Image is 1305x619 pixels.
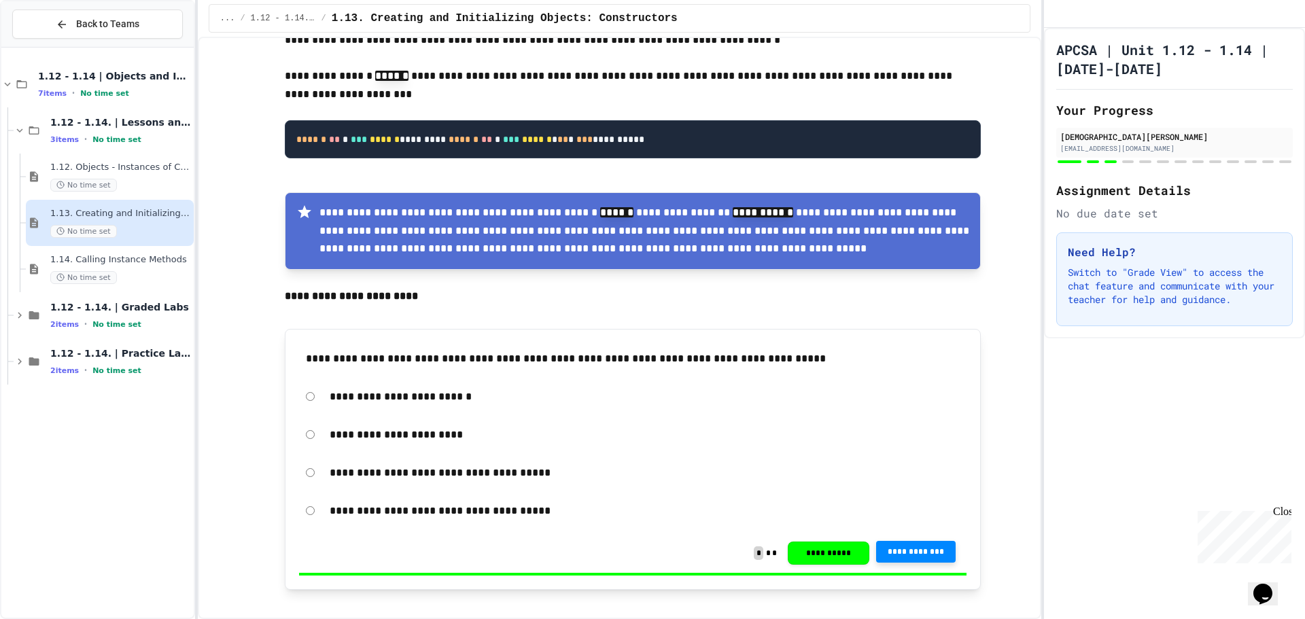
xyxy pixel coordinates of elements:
span: 2 items [50,320,79,329]
span: 1.12 - 1.14. | Lessons and Notes [251,13,316,24]
span: Back to Teams [76,17,139,31]
span: 2 items [50,366,79,375]
iframe: chat widget [1192,506,1291,563]
span: No time set [92,366,141,375]
span: • [72,88,75,99]
span: No time set [80,89,129,98]
span: ... [220,13,235,24]
span: No time set [92,320,141,329]
h2: Assignment Details [1056,181,1293,200]
iframe: chat widget [1248,565,1291,605]
h3: Need Help? [1068,244,1281,260]
span: 1.12 - 1.14. | Graded Labs [50,301,191,313]
h2: Your Progress [1056,101,1293,120]
span: 1.12. Objects - Instances of Classes [50,162,191,173]
span: / [240,13,245,24]
div: [EMAIL_ADDRESS][DOMAIN_NAME] [1060,143,1289,154]
div: No due date set [1056,205,1293,222]
span: No time set [50,225,117,238]
span: 1.13. Creating and Initializing Objects: Constructors [332,10,678,26]
div: Chat with us now!Close [5,5,94,86]
span: No time set [50,271,117,284]
span: 1.12 - 1.14. | Practice Labs [50,347,191,359]
span: 1.12 - 1.14 | Objects and Instances of Classes [38,70,191,82]
span: 1.12 - 1.14. | Lessons and Notes [50,116,191,128]
span: • [84,319,87,330]
span: / [321,13,326,24]
span: • [84,134,87,145]
div: [DEMOGRAPHIC_DATA][PERSON_NAME] [1060,130,1289,143]
span: 7 items [38,89,67,98]
p: Switch to "Grade View" to access the chat feature and communicate with your teacher for help and ... [1068,266,1281,306]
h1: APCSA | Unit 1.12 - 1.14 | [DATE]-[DATE] [1056,40,1293,78]
span: No time set [50,179,117,192]
span: 1.14. Calling Instance Methods [50,254,191,266]
span: • [84,365,87,376]
span: 3 items [50,135,79,144]
span: No time set [92,135,141,144]
span: 1.13. Creating and Initializing Objects: Constructors [50,208,191,219]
